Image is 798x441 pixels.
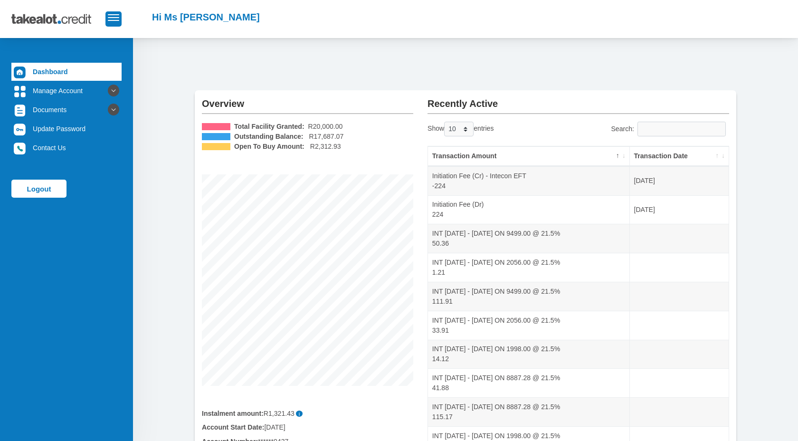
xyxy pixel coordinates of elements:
a: Documents [11,101,122,119]
th: Transaction Amount: activate to sort column descending [428,146,630,166]
span: R20,000.00 [308,122,343,132]
img: takealot_credit_logo.svg [11,7,105,31]
b: Open To Buy Amount: [234,142,304,152]
th: Transaction Date: activate to sort column ascending [630,146,729,166]
b: Outstanding Balance: [234,132,304,142]
td: INT [DATE] - [DATE] ON 8887.28 @ 21.5% 41.88 [428,368,630,397]
h2: Overview [202,90,413,109]
td: [DATE] [630,166,729,195]
td: [DATE] [630,195,729,224]
td: INT [DATE] - [DATE] ON 2056.00 @ 21.5% 33.91 [428,311,630,340]
td: Initiation Fee (Cr) - Intecon EFT -224 [428,166,630,195]
td: Initiation Fee (Dr) 224 [428,195,630,224]
a: Contact Us [11,139,122,157]
td: INT [DATE] - [DATE] ON 9499.00 @ 21.5% 111.91 [428,282,630,311]
td: INT [DATE] - [DATE] ON 9499.00 @ 21.5% 50.36 [428,224,630,253]
a: Manage Account [11,82,122,100]
div: R1,321.43 [202,409,413,419]
b: Total Facility Granted: [234,122,304,132]
span: i [296,411,303,417]
span: R17,687.07 [309,132,343,142]
b: Instalment amount: [202,410,264,417]
span: R2,312.93 [310,142,341,152]
h2: Recently Active [427,90,729,109]
b: Account Start Date: [202,423,264,431]
td: INT [DATE] - [DATE] ON 2056.00 @ 21.5% 1.21 [428,253,630,282]
label: Show entries [427,122,494,136]
td: INT [DATE] - [DATE] ON 8887.28 @ 21.5% 115.17 [428,397,630,426]
td: INT [DATE] - [DATE] ON 1998.00 @ 21.5% 14.12 [428,340,630,369]
a: Update Password [11,120,122,138]
div: [DATE] [195,422,420,432]
label: Search: [611,122,729,136]
input: Search: [637,122,726,136]
select: Showentries [444,122,474,136]
a: Logout [11,180,66,198]
a: Dashboard [11,63,122,81]
h2: Hi Ms [PERSON_NAME] [152,11,260,23]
